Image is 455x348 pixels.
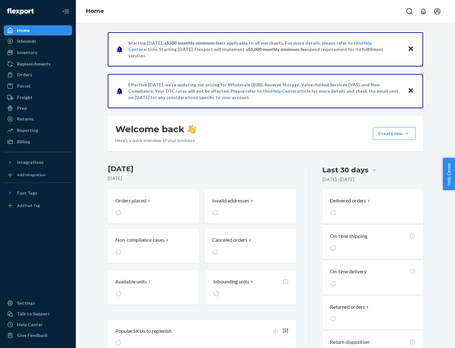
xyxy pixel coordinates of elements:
p: On-time delivery [330,268,367,275]
a: Settings [4,298,72,308]
button: Close Navigation [59,5,72,18]
div: Home [17,27,30,34]
button: Open Search Box [403,5,416,18]
a: Inventory [4,47,72,58]
p: Effective [DATE], we're updating our pricing for Wholesale (B2B), Reserve Storage, Value-Added Se... [128,82,402,101]
a: Billing [4,137,72,147]
button: Help Center [443,158,455,190]
button: Close [407,86,415,96]
p: Starting [DATE], a is applicable to all merchants. For more details, please refer to this article... [128,40,402,59]
ol: breadcrumbs [81,2,109,21]
div: Last 30 days [322,165,368,175]
h3: [DATE] [108,164,296,174]
div: Inventory [17,49,37,56]
button: Open notifications [417,5,430,18]
a: Returns [4,114,72,124]
button: Give Feedback [4,330,72,340]
div: Inbounds [17,38,36,44]
p: Orders placed [115,197,146,204]
button: Integrations [4,157,72,167]
div: Integrations [17,159,44,165]
p: On-time shipping [330,233,367,240]
div: Billing [17,139,30,145]
p: Non-compliance cases [115,236,165,244]
div: Prep [17,105,27,111]
p: Inbounding units [213,278,249,285]
div: Replenishments [17,61,51,67]
div: Settings [17,300,35,306]
button: Close [407,45,415,54]
div: Add Integration [17,172,45,177]
img: Flexport logo [7,8,34,15]
button: Non-compliance cases [108,229,199,263]
p: Available units [115,278,147,285]
a: Inbounds [4,36,72,46]
span: $5,000 monthly minimum fee [248,47,307,52]
div: Freight [17,94,33,101]
button: Inbounding units [206,270,296,305]
button: Fast Tags [4,188,72,198]
a: Prep [4,103,72,113]
div: Orders [17,71,32,78]
a: Home [4,25,72,35]
a: Help Center [271,88,297,94]
div: Give Feedback [17,332,48,339]
p: Invalid addresses [212,197,249,204]
div: Reporting [17,127,38,134]
button: Canceled orders [204,229,296,263]
div: Returns [17,116,34,122]
p: [DATE] [108,175,296,182]
button: Returned orders [330,303,370,311]
a: Freight [4,92,72,103]
a: Add Fast Tag [4,201,72,211]
p: Canceled orders [212,236,247,244]
div: Fast Tags [17,190,37,196]
button: Invalid addresses [204,190,296,224]
div: Add Fast Tag [17,203,40,208]
a: Home [86,8,104,15]
button: Orders placed [108,190,199,224]
a: Talk to Support [4,309,72,319]
img: hand-wave emoji [187,125,196,134]
span: $500 monthly minimum fee [167,40,222,46]
a: Help Center [4,320,72,330]
p: Popular SKUs to replenish [115,327,172,335]
button: Available units [108,270,198,305]
button: Open account menu [431,5,444,18]
a: Add Integration [4,170,72,180]
button: Create new [373,127,416,140]
a: Replenishments [4,59,72,69]
div: Parcel [17,83,30,89]
p: Return disposition [330,339,369,346]
button: Delivered orders [330,197,371,204]
h1: Welcome back [115,123,196,135]
a: Parcel [4,81,72,91]
p: Here’s a quick overview of your business [115,137,196,144]
p: [DATE] - [DATE] [322,176,354,183]
div: Help Center [17,321,43,328]
a: Orders [4,70,72,80]
div: Talk to Support [17,311,50,317]
a: Reporting [4,125,72,135]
